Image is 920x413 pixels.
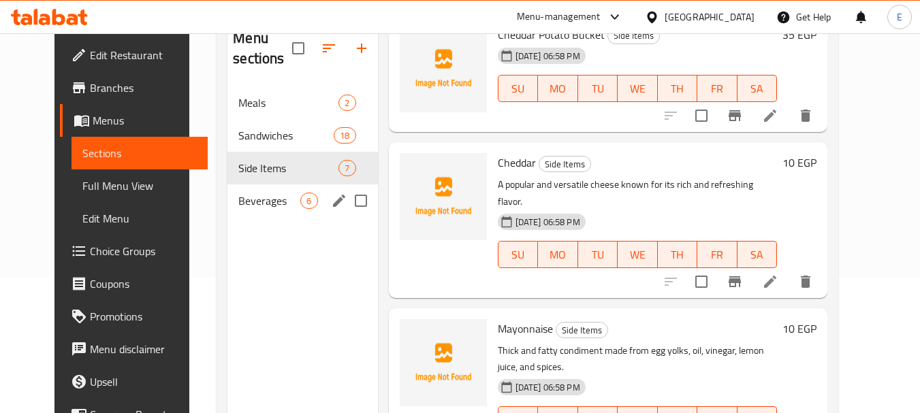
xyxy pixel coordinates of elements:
span: Branches [90,80,197,96]
button: SA [737,75,778,102]
a: Coupons [60,267,208,300]
span: Side Items [556,323,607,338]
a: Choice Groups [60,235,208,267]
button: Add section [345,32,378,65]
span: Menus [93,112,197,129]
button: TH [658,241,698,268]
a: Edit Menu [72,202,208,235]
span: Cheddar Potato Bucket [498,24,605,45]
button: SU [498,75,538,102]
nav: Menu sections [227,81,377,222]
span: Edit Menu [82,210,197,227]
span: MO [543,79,573,99]
span: Choice Groups [90,243,197,259]
span: Sections [82,145,197,161]
h6: 10 EGP [782,153,816,172]
span: SA [743,245,772,265]
div: items [300,193,317,209]
span: MO [543,245,573,265]
button: TU [578,75,618,102]
span: SU [504,79,533,99]
span: [DATE] 06:58 PM [510,381,586,394]
span: [DATE] 06:58 PM [510,50,586,63]
a: Edit menu item [762,274,778,290]
button: SU [498,241,538,268]
span: Promotions [90,308,197,325]
div: Sandwiches18 [227,119,377,152]
span: Upsell [90,374,197,390]
span: E [897,10,902,24]
h2: Menu sections [233,28,291,69]
img: Mayonnaise [400,319,487,406]
div: [GEOGRAPHIC_DATA] [665,10,755,24]
img: Cheddar [400,153,487,240]
div: Side Items [539,156,591,172]
span: 18 [334,129,355,142]
button: FR [697,241,737,268]
button: SA [737,241,778,268]
span: Coupons [90,276,197,292]
div: items [338,160,355,176]
button: WE [618,241,658,268]
span: 2 [339,97,355,110]
a: Menu disclaimer [60,333,208,365]
a: Sections [72,137,208,169]
div: items [338,95,355,111]
a: Edit menu item [762,108,778,124]
span: TU [584,79,613,99]
button: edit [329,191,349,211]
a: Menus [60,104,208,137]
span: Side Items [539,156,590,172]
span: FR [703,79,732,99]
h6: 10 EGP [782,319,816,338]
span: TH [663,79,693,99]
a: Branches [60,71,208,104]
span: Full Menu View [82,178,197,194]
button: WE [618,75,658,102]
div: Beverages6edit [227,184,377,217]
button: delete [789,99,822,132]
span: 7 [339,162,355,175]
a: Edit Restaurant [60,39,208,71]
span: Side Items [608,28,659,44]
span: 6 [301,195,317,208]
button: TH [658,75,698,102]
button: TU [578,241,618,268]
span: Meals [238,95,338,111]
span: Edit Restaurant [90,47,197,63]
span: Cheddar [498,152,536,173]
a: Promotions [60,300,208,333]
button: MO [538,241,578,268]
span: Sandwiches [238,127,334,144]
a: Upsell [60,365,208,398]
div: Meals2 [227,86,377,119]
span: Side Items [238,160,338,176]
span: Select to update [687,267,716,296]
p: A popular and versatile cheese known for its rich and refreshing flavor. [498,176,778,210]
span: Select all sections [284,34,313,63]
span: SU [504,245,533,265]
span: WE [623,79,652,99]
a: Full Menu View [72,169,208,202]
button: Branch-specific-item [718,265,751,298]
span: Beverages [238,193,300,209]
button: Branch-specific-item [718,99,751,132]
h6: 35 EGP [782,25,816,44]
button: MO [538,75,578,102]
span: TU [584,245,613,265]
div: Side Items [556,322,608,338]
span: WE [623,245,652,265]
div: Side Items7 [227,152,377,184]
span: TH [663,245,693,265]
span: Mayonnaise [498,318,553,339]
span: SA [743,79,772,99]
span: Menu disclaimer [90,341,197,357]
img: Cheddar Potato Bucket [400,25,487,112]
div: Menu-management [517,9,601,25]
span: Select to update [687,101,716,130]
span: Sort sections [313,32,345,65]
button: delete [789,265,822,298]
